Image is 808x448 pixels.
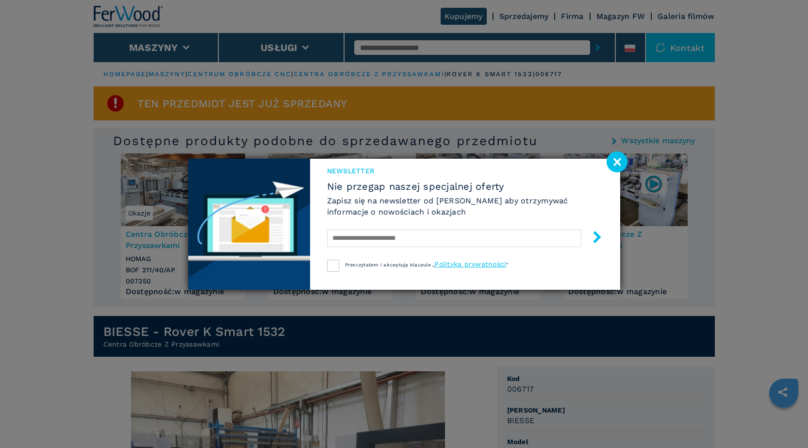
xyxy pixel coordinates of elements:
[327,181,603,192] span: Nie przegap naszej specjalnej oferty
[327,166,603,176] span: Newsletter
[327,195,603,217] h6: Zapisz się na newsletter od [PERSON_NAME] aby otrzymywać informacje o nowościach i okazjach
[581,227,603,250] button: submit-button
[506,262,508,267] span: ”
[434,260,506,268] a: Polityka prywatności
[345,262,435,267] span: Przeczytałem i akceptuję klauzule „
[188,159,310,290] img: Newsletter image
